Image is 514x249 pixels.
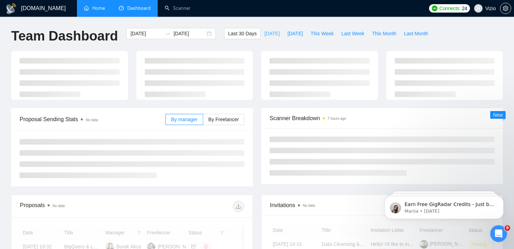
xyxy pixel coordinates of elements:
[372,30,396,37] span: This Month
[404,30,428,37] span: Last Month
[368,28,400,39] button: This Month
[171,117,197,122] span: By manager
[284,28,307,39] button: [DATE]
[224,28,260,39] button: Last 30 Days
[493,112,503,118] span: New
[270,114,494,123] span: Scanner Breakdown
[270,201,494,210] span: Invitations
[462,5,467,12] span: 24
[6,3,17,14] img: logo
[505,225,510,231] span: 9
[119,6,124,10] span: dashboard
[287,30,303,37] span: [DATE]
[500,3,511,14] button: setting
[328,117,346,120] time: 7 hours ago
[52,204,65,208] span: No data
[228,30,257,37] span: Last 30 Days
[165,31,171,36] span: to
[500,6,511,11] a: setting
[208,117,239,122] span: By Freelancer
[476,6,481,11] span: user
[307,28,337,39] button: This Week
[165,31,171,36] span: swap-right
[20,115,165,124] span: Proposal Sending Stats
[440,5,461,12] span: Connects:
[432,6,437,11] img: upwork-logo.png
[310,30,334,37] span: This Week
[341,30,364,37] span: Last Week
[84,5,105,11] a: homeHome
[374,181,514,230] iframe: Intercom notifications message
[337,28,368,39] button: Last Week
[260,28,284,39] button: [DATE]
[11,28,118,44] h1: Team Dashboard
[165,5,191,11] a: searchScanner
[20,201,132,212] div: Proposals
[264,30,280,37] span: [DATE]
[490,225,507,242] iframe: Intercom live chat
[86,118,98,122] span: No data
[130,30,162,37] input: Start date
[303,204,315,207] span: No data
[400,28,432,39] button: Last Month
[127,5,151,11] span: Dashboard
[173,30,205,37] input: End date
